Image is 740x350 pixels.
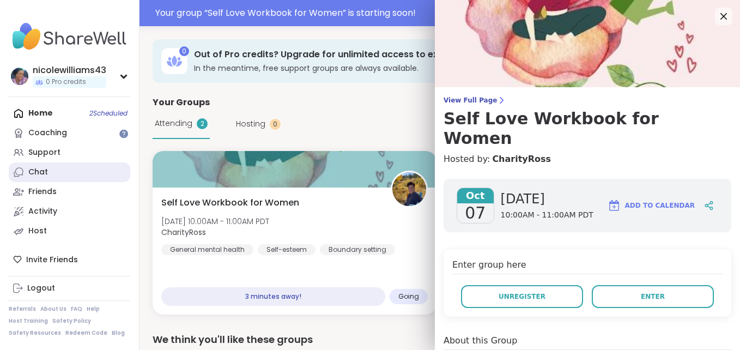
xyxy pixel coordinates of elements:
[27,283,55,294] div: Logout
[9,123,130,143] a: Coaching
[641,292,665,301] span: Enter
[194,63,638,74] h3: In the meantime, free support groups are always available.
[9,221,130,241] a: Host
[9,162,130,182] a: Chat
[9,305,36,313] a: Referrals
[65,329,107,337] a: Redeem Code
[153,332,727,347] div: We think you'll like these groups
[320,244,395,255] div: Boundary setting
[9,250,130,269] div: Invite Friends
[465,203,486,223] span: 07
[11,68,28,85] img: nicolewilliams43
[398,292,419,301] span: Going
[9,17,130,56] img: ShareWell Nav Logo
[457,188,494,203] span: Oct
[392,172,426,206] img: CharityRoss
[197,118,208,129] div: 2
[444,109,731,148] h3: Self Love Workbook for Women
[179,46,189,56] div: 0
[161,287,385,306] div: 3 minutes away!
[592,285,714,308] button: Enter
[444,153,731,166] h4: Hosted by:
[155,7,733,20] div: Your group “ Self Love Workbook for Women ” is starting soon!
[452,258,723,274] h4: Enter group here
[444,334,517,347] h4: About this Group
[119,129,128,138] iframe: Spotlight
[9,279,130,298] a: Logout
[52,317,91,325] a: Safety Policy
[461,285,583,308] button: Unregister
[161,227,206,238] b: CharityRoss
[33,64,106,76] div: nicolewilliams43
[194,49,638,61] h3: Out of Pro credits? Upgrade for unlimited access to expert-led coaching groups.
[501,210,593,221] span: 10:00AM - 11:00AM PDT
[28,186,57,197] div: Friends
[161,216,269,227] span: [DATE] 10:00AM - 11:00AM PDT
[28,167,48,178] div: Chat
[501,190,593,208] span: [DATE]
[499,292,545,301] span: Unregister
[28,128,67,138] div: Coaching
[9,202,130,221] a: Activity
[625,201,695,210] span: Add to Calendar
[9,317,48,325] a: Host Training
[40,305,66,313] a: About Us
[270,119,281,130] div: 0
[28,226,47,237] div: Host
[608,199,621,212] img: ShareWell Logomark
[153,96,210,109] span: Your Groups
[444,96,731,148] a: View Full PageSelf Love Workbook for Women
[46,77,86,87] span: 0 Pro credits
[9,182,130,202] a: Friends
[28,147,60,158] div: Support
[9,143,130,162] a: Support
[161,244,253,255] div: General mental health
[258,244,316,255] div: Self-esteem
[603,192,700,219] button: Add to Calendar
[87,305,100,313] a: Help
[492,153,551,166] a: CharityRoss
[28,206,57,217] div: Activity
[444,96,731,105] span: View Full Page
[71,305,82,313] a: FAQ
[112,329,125,337] a: Blog
[161,196,299,209] span: Self Love Workbook for Women
[236,118,265,130] span: Hosting
[155,118,192,129] span: Attending
[9,329,61,337] a: Safety Resources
